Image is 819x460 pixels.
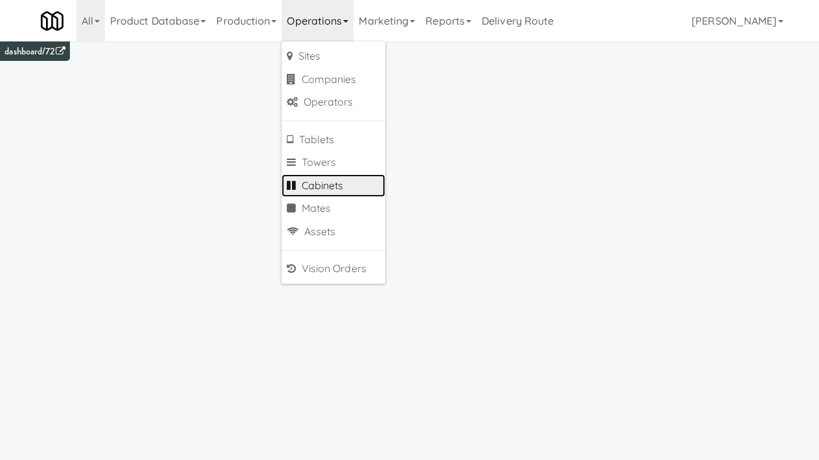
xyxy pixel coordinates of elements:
a: Sites [282,45,385,68]
a: Vision Orders [282,257,385,281]
a: Towers [282,151,385,174]
a: dashboard/72 [5,45,65,58]
a: Companies [282,68,385,91]
a: Operators [282,91,385,114]
img: Micromart [41,10,63,32]
a: Cabinets [282,174,385,198]
a: Mates [282,197,385,220]
a: Assets [282,220,385,244]
a: Tablets [282,128,385,152]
